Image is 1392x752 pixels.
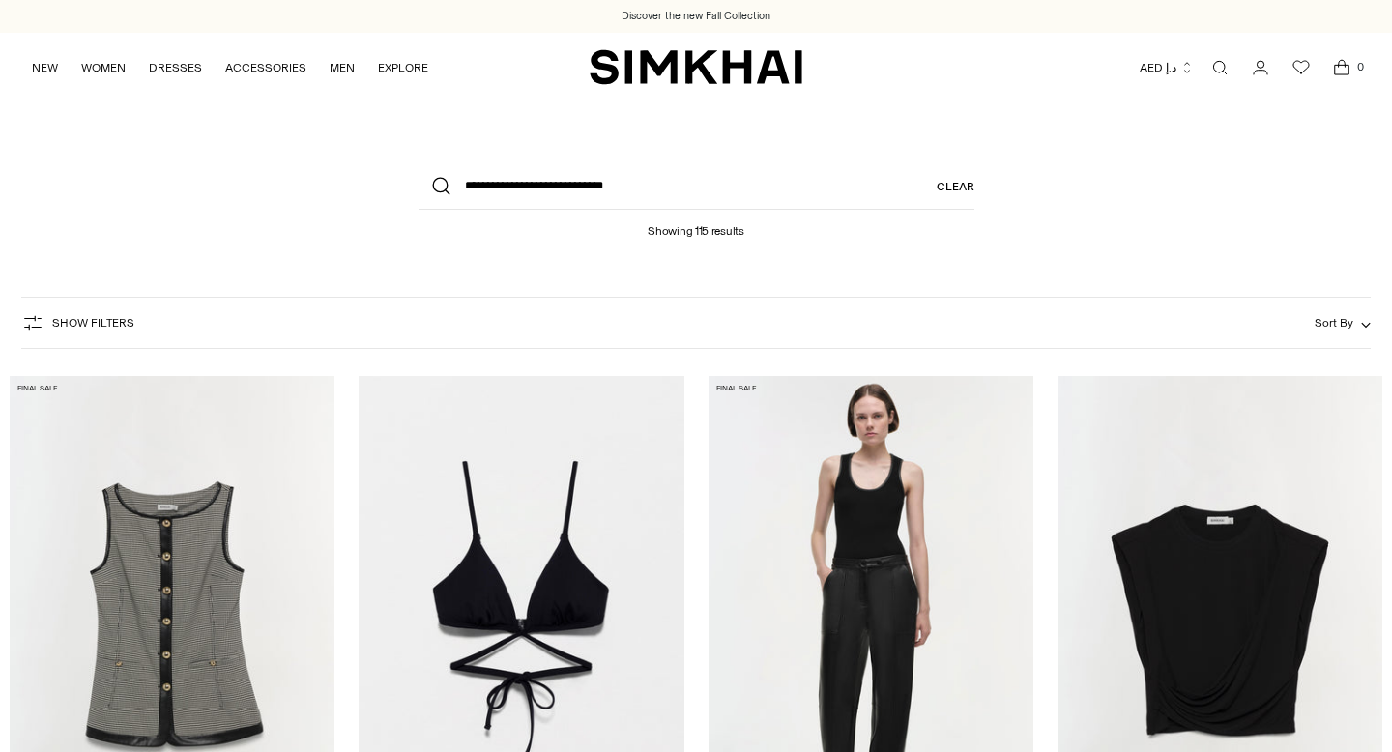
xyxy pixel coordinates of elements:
[32,46,58,89] a: NEW
[937,163,974,210] a: Clear
[1351,58,1369,75] span: 0
[378,46,428,89] a: EXPLORE
[1140,46,1194,89] button: AED د.إ
[81,46,126,89] a: WOMEN
[419,163,465,210] button: Search
[1322,48,1361,87] a: Open cart modal
[648,210,743,238] h1: Showing 115 results
[1201,48,1239,87] a: Open search modal
[1315,316,1353,330] span: Sort By
[622,9,770,24] a: Discover the new Fall Collection
[590,48,802,86] a: SIMKHAI
[225,46,306,89] a: ACCESSORIES
[149,46,202,89] a: DRESSES
[52,316,134,330] span: Show Filters
[330,46,355,89] a: MEN
[21,307,134,338] button: Show Filters
[1282,48,1320,87] a: Wishlist
[1315,312,1371,333] button: Sort By
[1241,48,1280,87] a: Go to the account page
